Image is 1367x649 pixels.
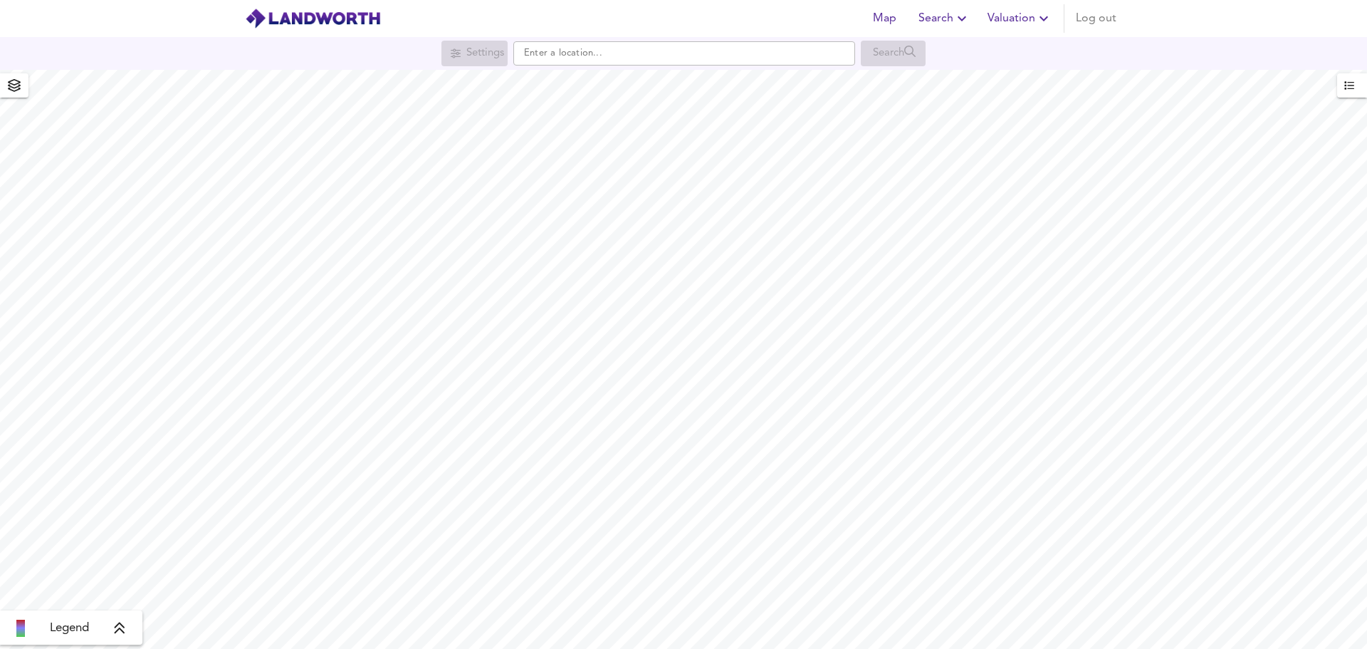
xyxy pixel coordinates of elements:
span: Legend [50,620,89,637]
img: logo [245,8,381,29]
button: Valuation [982,4,1058,33]
button: Log out [1070,4,1122,33]
div: Search for a location first or explore the map [441,41,508,66]
span: Search [918,9,970,28]
input: Enter a location... [513,41,855,66]
div: Search for a location first or explore the map [861,41,926,66]
button: Search [913,4,976,33]
span: Log out [1076,9,1116,28]
button: Map [861,4,907,33]
span: Valuation [988,9,1052,28]
span: Map [867,9,901,28]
